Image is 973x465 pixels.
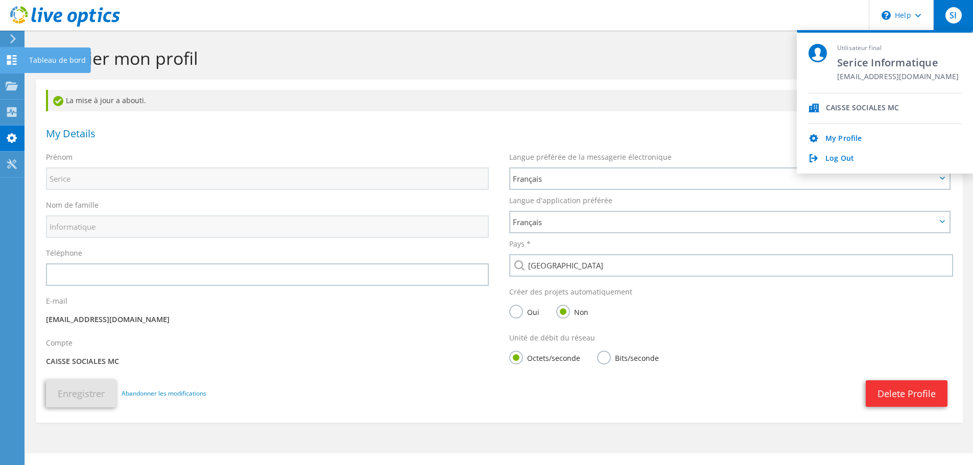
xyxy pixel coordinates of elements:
[46,152,73,162] label: Prénom
[509,333,595,343] label: Unité de débit du réseau
[122,388,206,399] a: Abandonner les modifications
[509,152,672,162] label: Langue préférée de la messagerie électronique
[825,154,854,164] a: Log Out
[24,47,91,73] div: Tableau de bord
[46,296,67,306] label: E-mail
[46,90,953,111] div: La mise à jour a abouti.
[41,47,953,69] h1: Modifier mon profil
[597,351,659,363] label: Bits/seconde
[46,200,99,210] label: Nom de famille
[825,134,862,144] a: My Profile
[513,173,936,185] span: Français
[509,195,612,206] label: Langue d'application préférée
[46,380,116,407] button: Enregistrer
[509,287,632,297] label: Créer des projets automatiquement
[837,72,959,82] span: [EMAIL_ADDRESS][DOMAIN_NAME]
[509,239,531,249] label: Pays *
[46,338,73,348] label: Compte
[46,129,947,139] h1: My Details
[46,356,489,367] p: CAISSE SOCIALES MC
[509,305,539,317] label: Oui
[826,104,899,113] div: CAISSE SOCIALES MC
[945,7,962,23] span: SI
[509,351,580,363] label: Octets/seconde
[556,305,588,317] label: Non
[46,314,489,325] p: [EMAIL_ADDRESS][DOMAIN_NAME]
[46,248,82,258] label: Téléphone
[513,216,936,228] span: Français
[866,380,947,407] a: Delete Profile
[882,11,891,20] svg: \n
[837,44,959,53] span: Utilisateur final
[837,56,959,69] span: Serice Informatique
